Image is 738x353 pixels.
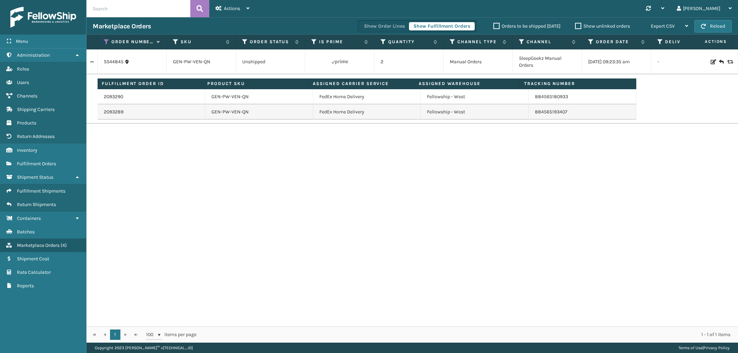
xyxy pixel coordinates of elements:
a: 1 [110,329,120,340]
span: Reports [17,283,34,289]
label: Orders to be shipped [DATE] [493,23,561,29]
label: SKU [181,39,222,45]
td: Unshipped [236,49,305,74]
span: Rate Calculator [17,269,51,275]
span: Actions [224,6,240,11]
span: Marketplace Orders [17,242,60,248]
label: Assigned Warehouse [419,81,516,87]
span: Export CSV [651,23,675,29]
button: Show Fulfillment Orders [409,22,475,30]
span: Shipment Cost [17,256,49,262]
label: Show unlinked orders [575,23,630,29]
span: Shipping Carriers [17,106,55,112]
td: [DATE] 09:23:35 am [582,49,651,74]
label: Is Prime [319,39,361,45]
div: 1 - 1 of 1 items [206,331,730,338]
span: Batches [17,229,35,235]
a: Privacy Policy [703,345,730,350]
label: Order Status [250,39,292,45]
span: Containers [17,215,41,221]
span: Shipment Status [17,174,53,180]
a: Terms of Use [678,345,702,350]
span: Fulfillment Shipments [17,188,65,194]
label: Channel [527,39,568,45]
span: Menu [16,38,28,44]
span: Roles [17,66,29,72]
span: Inventory [17,147,37,153]
td: GEN-PW-VEN-QN [205,89,313,104]
span: Products [17,120,36,126]
label: Fulfillment Order ID [102,81,199,87]
span: 100 [146,331,156,338]
label: Quantity [388,39,430,45]
button: Reload [694,20,732,32]
label: Tracking Number [524,81,621,87]
label: Channel Type [457,39,499,45]
a: SS44845 [104,58,124,65]
span: Return Shipments [17,202,56,207]
span: Administration [17,52,50,58]
span: Return Addresses [17,133,55,139]
label: Deliver By Date [665,39,707,45]
label: Order Number [111,39,153,45]
td: GEN-PW-VEN-QN [205,104,313,120]
a: 884565180933 [535,94,568,100]
span: Channels [17,93,37,99]
a: 2093290 [104,93,123,100]
button: Show Order Lines [359,22,409,30]
label: Order Date [596,39,638,45]
td: FedEx Home Delivery [313,89,421,104]
td: - [651,49,720,74]
i: Create Return Label [719,58,723,65]
span: Actions [683,36,731,47]
td: Fellowship - West [421,104,528,120]
span: items per page [146,329,197,340]
td: SleepGeekz Manual Orders [513,49,582,74]
i: Replace [727,59,731,64]
td: Fellowship - West [421,89,528,104]
div: | [678,343,730,353]
label: Assigned Carrier Service [313,81,410,87]
p: Copyright 2023 [PERSON_NAME]™ v [TECHNICAL_ID] [95,343,193,353]
span: Users [17,80,29,85]
span: Fulfillment Orders [17,161,56,167]
td: 2 [374,49,444,74]
a: GEN-PW-VEN-QN [173,59,210,65]
td: Manual Orders [444,49,513,74]
img: logo [10,7,76,28]
h3: Marketplace Orders [93,22,151,30]
i: Edit [711,59,715,64]
td: FedEx Home Delivery [313,104,421,120]
a: 2093289 [104,109,124,115]
span: ( 4 ) [61,242,67,248]
label: Product SKU [207,81,304,87]
a: 884565193407 [535,109,567,115]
